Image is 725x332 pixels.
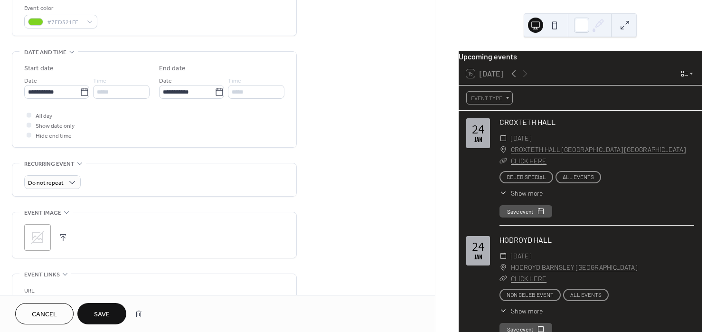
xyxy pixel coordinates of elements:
div: Event color [24,3,95,13]
span: Recurring event [24,159,75,169]
a: CLICK HERE [511,157,546,165]
span: #7ED321FF [47,18,82,28]
div: ​ [499,306,507,316]
span: Show date only [36,121,75,131]
a: HODROYD HALL [499,235,552,244]
span: Time [228,76,241,86]
span: Do not repeat [28,178,64,189]
span: Date [24,76,37,86]
span: [DATE] [511,250,531,262]
span: Date and time [24,47,66,57]
div: Jan [474,137,482,143]
button: Save event [499,205,552,218]
span: Time [93,76,106,86]
div: ​ [499,188,507,198]
span: Show more [511,188,543,198]
button: ​Show more [499,306,543,316]
div: 24 [472,241,484,253]
span: [DATE] [511,133,531,144]
div: URL [24,286,282,296]
span: Event links [24,270,60,280]
span: Event image [24,208,61,218]
button: Cancel [15,303,74,324]
a: CROXTETH HALL [GEOGRAPHIC_DATA] [GEOGRAPHIC_DATA] [511,144,686,155]
div: ​ [499,133,507,144]
button: Save [77,303,126,324]
div: Upcoming events [459,51,702,62]
span: Date [159,76,172,86]
a: CROXTETH HALL [499,117,556,126]
div: ; [24,224,51,251]
div: ​ [499,250,507,262]
div: End date [159,64,186,74]
span: Hide end time [36,131,72,141]
div: ​ [499,155,507,167]
div: Jan [474,255,482,261]
a: CLICK HERE [511,275,546,283]
div: Start date [24,64,54,74]
div: 24 [472,123,484,135]
div: ​ [499,144,507,155]
span: Save [94,310,110,320]
span: Cancel [32,310,57,320]
div: ​ [499,273,507,285]
span: All day [36,111,52,121]
a: HODROYD BARNSLEY [GEOGRAPHIC_DATA] [511,262,637,273]
span: Show more [511,306,543,316]
button: ​Show more [499,188,543,198]
div: ​ [499,262,507,273]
